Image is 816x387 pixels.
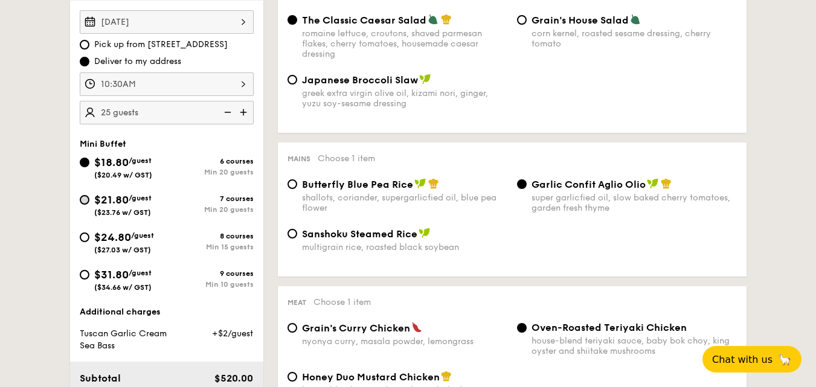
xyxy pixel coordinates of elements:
[214,373,253,384] span: $520.00
[302,193,507,213] div: shallots, coriander, supergarlicfied oil, blue pea flower
[167,168,254,176] div: Min 20 guests
[441,371,452,382] img: icon-chef-hat.a58ddaea.svg
[630,14,641,25] img: icon-vegetarian.fe4039eb.svg
[167,205,254,214] div: Min 20 guests
[288,229,297,238] input: Sanshoku Steamed Ricemultigrain rice, roasted black soybean
[129,156,152,165] span: /guest
[94,56,181,68] span: Deliver to my address
[236,101,254,124] img: icon-add.58712e84.svg
[428,14,439,25] img: icon-vegetarian.fe4039eb.svg
[80,101,254,124] input: Number of guests
[129,269,152,277] span: /guest
[94,268,129,281] span: $31.80
[428,178,439,189] img: icon-chef-hat.a58ddaea.svg
[80,139,126,149] span: Mini Buffet
[94,231,131,244] span: $24.80
[133,71,204,79] div: Keywords by Traffic
[702,346,802,373] button: Chat with us🦙
[131,231,154,240] span: /guest
[94,39,228,51] span: Pick up from [STREET_ADDRESS]
[288,298,306,307] span: Meat
[80,328,167,351] span: Tuscan Garlic Cream Sea Bass
[94,208,151,217] span: ($23.76 w/ GST)
[302,242,507,252] div: multigrain rice, roasted black soybean
[80,158,89,167] input: $18.80/guest($20.49 w/ GST)6 coursesMin 20 guests
[80,306,254,318] div: Additional charges
[288,372,297,382] input: Honey Duo Mustard Chickenhouse-blend mustard, maple soy baked potato, parsley
[288,155,310,163] span: Mains
[302,336,507,347] div: nyonya curry, masala powder, lemongrass
[302,371,440,383] span: Honey Duo Mustard Chicken
[517,15,527,25] input: Grain's House Saladcorn kernel, roasted sesame dressing, cherry tomato
[217,101,236,124] img: icon-reduce.1d2dbef1.svg
[94,156,129,169] span: $18.80
[313,297,371,307] span: Choose 1 item
[288,75,297,85] input: Japanese Broccoli Slawgreek extra virgin olive oil, kizami nori, ginger, yuzu soy-sesame dressing
[167,157,254,165] div: 6 courses
[532,193,737,213] div: super garlicfied oil, slow baked cherry tomatoes, garden fresh thyme
[414,178,426,189] img: icon-vegan.f8ff3823.svg
[777,353,792,366] span: 🦙
[288,15,297,25] input: The Classic Caesar Saladromaine lettuce, croutons, shaved parmesan flakes, cherry tomatoes, house...
[120,70,130,80] img: tab_keywords_by_traffic_grey.svg
[532,28,737,49] div: corn kernel, roasted sesame dressing, cherry tomato
[302,179,413,190] span: Butterfly Blue Pea Rice
[302,322,410,334] span: Grain's Curry Chicken
[94,171,152,179] span: ($20.49 w/ GST)
[31,31,133,41] div: Domain: [DOMAIN_NAME]
[532,336,737,356] div: house-blend teriyaki sauce, baby bok choy, king oyster and shiitake mushrooms
[441,14,452,25] img: icon-chef-hat.a58ddaea.svg
[411,322,422,333] img: icon-spicy.37a8142b.svg
[167,232,254,240] div: 8 courses
[302,28,507,59] div: romaine lettuce, croutons, shaved parmesan flakes, cherry tomatoes, housemade caesar dressing
[517,323,527,333] input: Oven-Roasted Teriyaki Chickenhouse-blend teriyaki sauce, baby bok choy, king oyster and shiitake ...
[302,14,426,26] span: The Classic Caesar Salad
[167,280,254,289] div: Min 10 guests
[288,323,297,333] input: Grain's Curry Chickennyonya curry, masala powder, lemongrass
[94,246,151,254] span: ($27.03 w/ GST)
[19,19,29,29] img: logo_orange.svg
[318,153,375,164] span: Choose 1 item
[80,232,89,242] input: $24.80/guest($27.03 w/ GST)8 coursesMin 15 guests
[302,228,417,240] span: Sanshoku Steamed Rice
[419,74,431,85] img: icon-vegan.f8ff3823.svg
[129,194,152,202] span: /guest
[661,178,672,189] img: icon-chef-hat.a58ddaea.svg
[80,72,254,96] input: Event time
[302,88,507,109] div: greek extra virgin olive oil, kizami nori, ginger, yuzu soy-sesame dressing
[517,179,527,189] input: Garlic Confit Aglio Oliosuper garlicfied oil, slow baked cherry tomatoes, garden fresh thyme
[33,70,42,80] img: tab_domain_overview_orange.svg
[532,179,646,190] span: Garlic Confit Aglio Olio
[712,354,773,365] span: Chat with us
[19,31,29,41] img: website_grey.svg
[80,373,121,384] span: Subtotal
[80,10,254,34] input: Event date
[80,40,89,50] input: Pick up from [STREET_ADDRESS]
[80,195,89,205] input: $21.80/guest($23.76 w/ GST)7 coursesMin 20 guests
[94,283,152,292] span: ($34.66 w/ GST)
[419,228,431,238] img: icon-vegan.f8ff3823.svg
[94,193,129,206] span: $21.80
[532,322,687,333] span: Oven-Roasted Teriyaki Chicken
[46,71,108,79] div: Domain Overview
[167,243,254,251] div: Min 15 guests
[80,57,89,66] input: Deliver to my address
[212,328,253,339] span: +$2/guest
[532,14,629,26] span: Grain's House Salad
[167,194,254,203] div: 7 courses
[167,269,254,278] div: 9 courses
[647,178,659,189] img: icon-vegan.f8ff3823.svg
[302,74,418,86] span: Japanese Broccoli Slaw
[80,270,89,280] input: $31.80/guest($34.66 w/ GST)9 coursesMin 10 guests
[288,179,297,189] input: Butterfly Blue Pea Riceshallots, coriander, supergarlicfied oil, blue pea flower
[34,19,59,29] div: v 4.0.25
